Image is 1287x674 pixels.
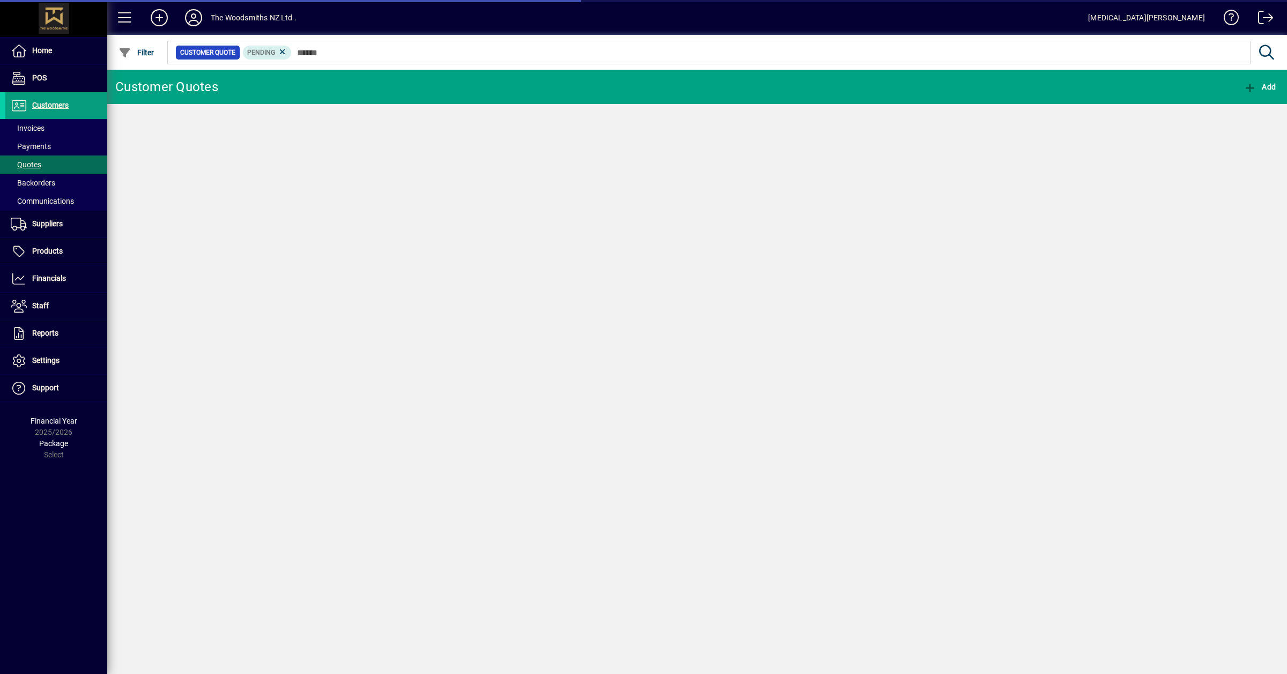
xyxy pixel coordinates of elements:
a: Communications [5,192,107,210]
span: Customer Quote [180,47,235,58]
span: Financial Year [31,417,77,425]
a: Reports [5,320,107,347]
a: Backorders [5,174,107,192]
a: Knowledge Base [1216,2,1239,37]
span: Filter [119,48,154,57]
a: Quotes [5,155,107,174]
span: Home [32,46,52,55]
button: Filter [116,43,157,62]
span: Staff [32,301,49,310]
span: Quotes [11,160,41,169]
span: Reports [32,329,58,337]
a: Staff [5,293,107,320]
button: Profile [176,8,211,27]
span: POS [32,73,47,82]
a: Logout [1250,2,1274,37]
span: Payments [11,142,51,151]
span: Invoices [11,124,45,132]
a: Invoices [5,119,107,137]
a: Products [5,238,107,265]
a: Support [5,375,107,402]
a: Suppliers [5,211,107,238]
span: Products [32,247,63,255]
span: Suppliers [32,219,63,228]
span: Customers [32,101,69,109]
button: Add [142,8,176,27]
span: Communications [11,197,74,205]
span: Support [32,383,59,392]
mat-chip: Pending Status: Pending [243,46,292,60]
span: Package [39,439,68,448]
div: The Woodsmiths NZ Ltd . [211,9,297,26]
span: Add [1244,83,1276,91]
span: Financials [32,274,66,283]
a: Settings [5,347,107,374]
span: Backorders [11,179,55,187]
a: POS [5,65,107,92]
div: Customer Quotes [115,78,218,95]
a: Payments [5,137,107,155]
span: Pending [247,49,275,56]
span: Settings [32,356,60,365]
a: Home [5,38,107,64]
div: [MEDICAL_DATA][PERSON_NAME] [1088,9,1205,26]
a: Financials [5,265,107,292]
button: Add [1241,77,1278,97]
